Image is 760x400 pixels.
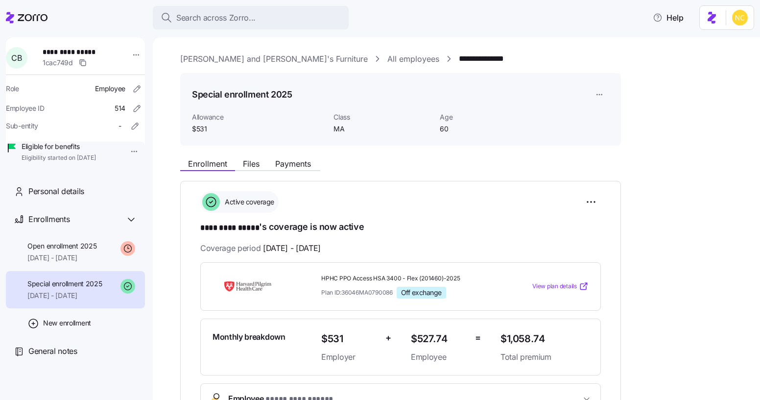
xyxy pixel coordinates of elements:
[263,242,321,254] span: [DATE] - [DATE]
[213,331,285,343] span: Monthly breakdown
[192,88,292,100] h1: Special enrollment 2025
[275,160,311,168] span: Payments
[653,12,684,24] span: Help
[385,331,391,345] span: +
[732,10,748,25] img: e03b911e832a6112bf72643c5874f8d8
[532,281,589,291] a: View plan details
[43,318,91,328] span: New enrollment
[6,121,38,131] span: Sub-entity
[27,291,102,300] span: [DATE] - [DATE]
[645,8,691,27] button: Help
[321,331,378,347] span: $531
[119,121,121,131] span: -
[95,84,125,94] span: Employee
[176,12,256,24] span: Search across Zorro...
[321,351,378,363] span: Employer
[192,124,326,134] span: $531
[27,279,102,289] span: Special enrollment 2025
[213,275,283,298] img: Harvard Pilgrim Health Care
[243,160,260,168] span: Files
[401,288,442,297] span: Off exchange
[321,275,493,283] span: HPHC PPO Access HSA 3400 - Flex (201460)-2025
[180,53,368,65] a: [PERSON_NAME] and [PERSON_NAME]'s Furniture
[43,58,73,68] span: 1cac749d
[153,6,349,29] button: Search across Zorro...
[6,103,45,113] span: Employee ID
[27,253,96,263] span: [DATE] - [DATE]
[411,331,467,347] span: $527.74
[475,331,481,345] span: =
[333,112,432,122] span: Class
[200,221,601,234] h1: 's coverage is now active
[27,241,96,251] span: Open enrollment 2025
[440,112,538,122] span: Age
[22,142,96,151] span: Eligible for benefits
[28,345,77,357] span: General notes
[11,54,22,62] span: C B
[115,103,125,113] span: 514
[192,112,326,122] span: Allowance
[500,351,589,363] span: Total premium
[6,84,19,94] span: Role
[188,160,227,168] span: Enrollment
[387,53,439,65] a: All employees
[440,124,538,134] span: 60
[333,124,432,134] span: MA
[500,331,589,347] span: $1,058.74
[532,282,577,291] span: View plan details
[411,351,467,363] span: Employee
[22,154,96,162] span: Eligibility started on [DATE]
[28,185,84,198] span: Personal details
[321,288,393,297] span: Plan ID: 36046MA0790086
[200,242,321,254] span: Coverage period
[222,197,274,207] span: Active coverage
[28,213,70,225] span: Enrollments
